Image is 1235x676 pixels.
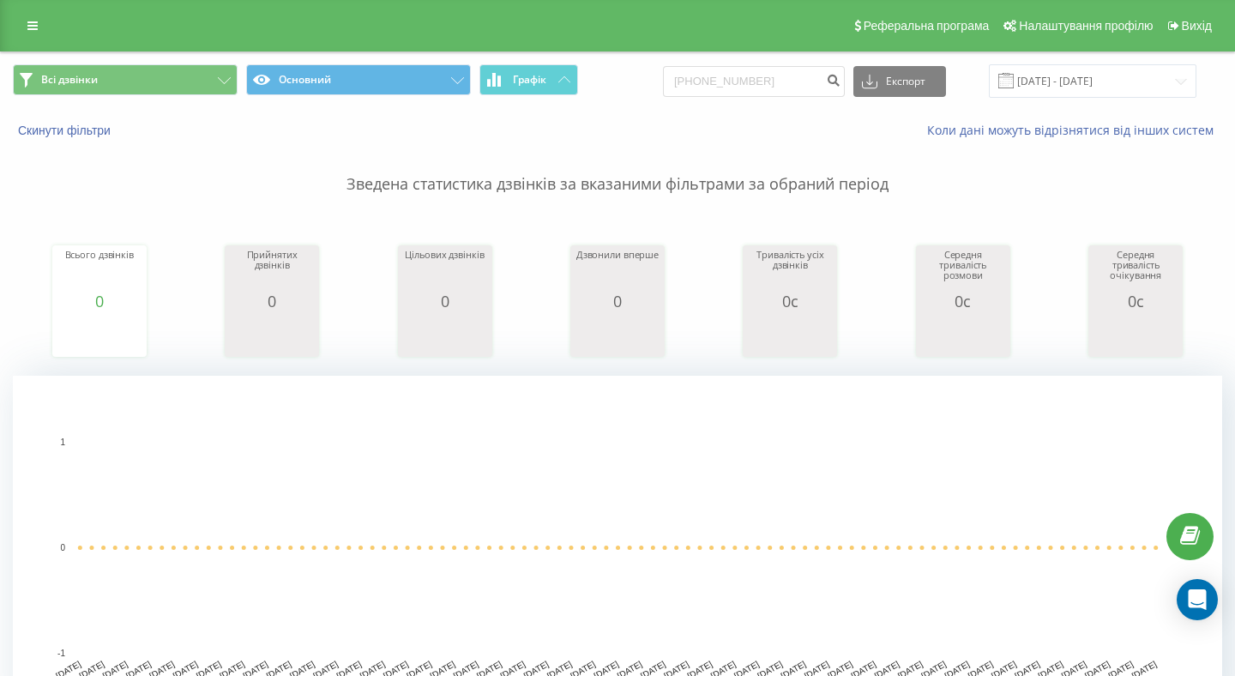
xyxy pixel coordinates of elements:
div: 0с [747,293,833,310]
svg: A chart. [747,310,833,361]
text: -1 [57,649,65,658]
text: 1 [60,438,65,447]
svg: A chart. [1093,310,1178,361]
div: 0с [1093,293,1178,310]
button: Всі дзвінки [13,64,238,95]
div: Open Intercom Messenger [1177,579,1218,620]
div: Дзвонили вперше [575,250,660,293]
p: Зведена статистика дзвінків за вказаними фільтрами за обраний період [13,139,1222,196]
span: Всі дзвінки [41,73,98,87]
button: Основний [246,64,471,95]
div: 0с [920,293,1006,310]
svg: A chart. [57,310,142,361]
button: Скинути фільтри [13,123,119,138]
span: Вихід [1182,19,1212,33]
div: 0 [229,293,315,310]
div: Прийнятих дзвінків [229,250,315,293]
button: Графік [479,64,578,95]
span: Реферальна програма [864,19,990,33]
div: Середня тривалість розмови [920,250,1006,293]
svg: A chart. [402,310,488,361]
svg: A chart. [229,310,315,361]
svg: A chart. [920,310,1006,361]
div: Цільових дзвінків [402,250,488,293]
button: Експорт [853,66,946,97]
div: 0 [57,293,142,310]
text: 0 [60,543,65,552]
svg: A chart. [575,310,660,361]
div: Всього дзвінків [57,250,142,293]
div: Тривалість усіх дзвінків [747,250,833,293]
span: Налаштування профілю [1019,19,1153,33]
span: Графік [513,74,546,86]
div: 0 [402,293,488,310]
div: 0 [575,293,660,310]
div: Середня тривалість очікування [1093,250,1178,293]
a: Коли дані можуть відрізнятися вiд інших систем [927,122,1222,138]
input: Пошук за номером [663,66,845,97]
